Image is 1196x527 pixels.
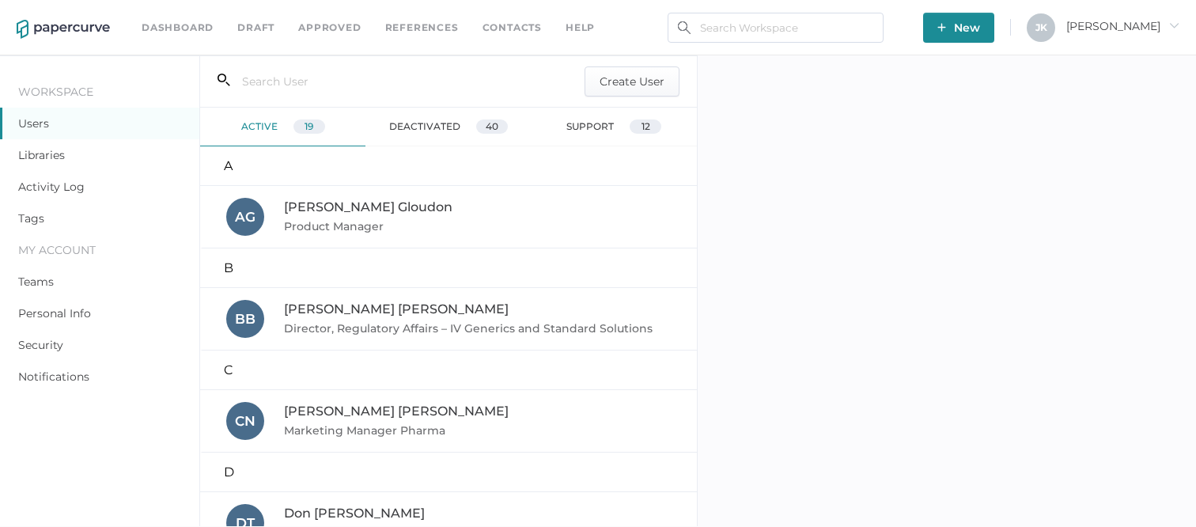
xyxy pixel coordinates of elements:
[284,404,509,419] span: [PERSON_NAME] [PERSON_NAME]
[142,19,214,36] a: Dashboard
[18,116,49,131] a: Users
[937,13,980,43] span: New
[200,146,697,186] div: A
[298,19,361,36] a: Approved
[200,248,697,288] div: B
[284,423,448,438] span: Marketing Manager Pharma
[668,13,884,43] input: Search Workspace
[235,413,255,429] span: C N
[200,288,697,351] a: BB[PERSON_NAME] [PERSON_NAME]Director, Regulatory Affairs – IV Generics and Standard Solutions
[218,74,230,86] i: search_left
[17,20,110,39] img: papercurve-logo-colour.7244d18c.svg
[18,180,85,194] a: Activity Log
[284,506,425,521] span: Don [PERSON_NAME]
[18,148,65,162] a: Libraries
[200,453,697,492] div: D
[585,66,679,97] button: Create User
[585,73,679,88] a: Create User
[18,211,44,226] a: Tags
[1168,20,1179,31] i: arrow_right
[284,199,452,214] span: [PERSON_NAME] Gloudon
[200,390,697,453] a: CN[PERSON_NAME] [PERSON_NAME]Marketing Manager Pharma
[230,66,554,97] input: Search User
[365,108,531,146] div: deactivated
[385,19,459,36] a: References
[305,120,313,132] span: 19
[483,19,542,36] a: Contacts
[532,108,697,146] div: support
[18,370,89,384] a: Notifications
[1066,19,1179,33] span: [PERSON_NAME]
[235,311,255,327] span: B B
[600,67,664,96] span: Create User
[566,19,595,36] div: help
[284,301,509,317] span: [PERSON_NAME] [PERSON_NAME]
[678,21,691,34] img: search.bf03fe8b.svg
[237,19,274,36] a: Draft
[284,219,387,233] span: Product Manager
[18,338,63,352] a: Security
[18,306,91,320] a: Personal Info
[18,275,54,289] a: Teams
[486,120,498,132] span: 40
[235,209,255,225] span: A G
[200,351,697,390] div: C
[1035,21,1047,33] span: J K
[642,120,650,132] span: 12
[200,108,365,146] div: active
[200,186,697,248] a: AG[PERSON_NAME] GloudonProduct Manager
[923,13,994,43] button: New
[284,321,656,336] span: Director, Regulatory Affairs – IV Generics and Standard Solutions
[937,23,946,32] img: plus-white.e19ec114.svg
